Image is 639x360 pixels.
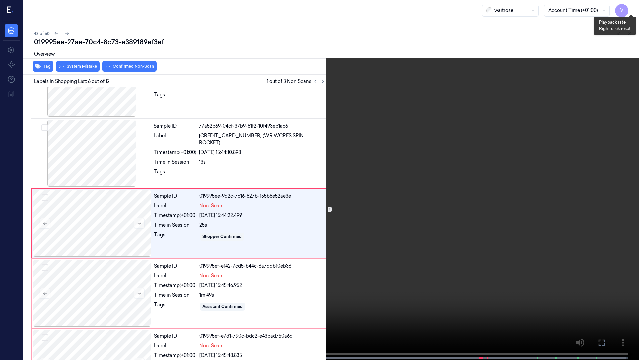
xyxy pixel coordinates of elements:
[56,61,100,72] button: System Mistake
[199,272,222,279] span: Non-Scan
[154,202,197,209] div: Label
[199,352,325,359] div: [DATE] 15:45:48.835
[199,132,326,146] span: [CREDIT_CARD_NUMBER] (WR WCRES SPIN ROCKET)
[154,282,197,289] div: Timestamp (+01:00)
[202,304,243,310] div: Assistant Confirmed
[267,77,327,85] span: 1 out of 3 Non Scans
[154,123,196,130] div: Sample ID
[42,194,48,201] button: Select row
[154,159,196,166] div: Time in Session
[154,292,197,299] div: Time in Session
[199,263,325,270] div: 019995ef-e142-7cd5-b44c-6a7ddb10eb36
[34,78,110,85] span: Labels In Shopping List: 6 out of 12
[154,301,197,312] div: Tags
[615,4,628,17] button: V
[199,159,326,166] div: 13s
[154,168,196,179] div: Tags
[154,333,197,340] div: Sample ID
[154,193,197,200] div: Sample ID
[199,222,325,229] div: 25s
[199,333,325,340] div: 019995ef-e7d1-790c-bdc2-e43bad750a6d
[154,149,196,156] div: Timestamp (+01:00)
[199,149,326,156] div: [DATE] 15:44:10.898
[154,342,197,349] div: Label
[34,37,634,47] div: 019995ee-27ae-70c4-8c73-e389189ef3ef
[199,282,325,289] div: [DATE] 15:45:46.952
[199,123,326,130] div: 77a52b69-04cf-37b9-81f2-10f493eb1ac6
[33,61,53,72] button: Tag
[154,212,197,219] div: Timestamp (+01:00)
[199,212,325,219] div: [DATE] 15:44:22.499
[199,193,325,200] div: 019995ee-9d2c-7c16-827b-155b8e52ae3e
[154,352,197,359] div: Timestamp (+01:00)
[154,272,197,279] div: Label
[199,202,222,209] span: Non-Scan
[41,124,48,131] button: Select row
[154,231,197,242] div: Tags
[34,51,55,58] a: Overview
[102,61,157,72] button: Confirmed Non-Scan
[154,132,196,146] div: Label
[42,264,48,271] button: Select row
[199,292,325,299] div: 1m 49s
[199,342,222,349] span: Non-Scan
[154,91,196,102] div: Tags
[42,334,48,341] button: Select row
[202,234,242,240] div: Shopper Confirmed
[34,31,50,36] span: 43 of 60
[154,263,197,270] div: Sample ID
[154,222,197,229] div: Time in Session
